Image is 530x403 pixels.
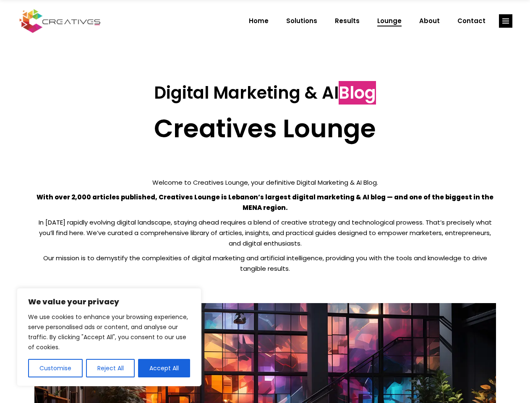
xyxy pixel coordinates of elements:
[34,253,496,274] p: Our mission is to demystify the complexities of digital marketing and artificial intelligence, pr...
[377,10,402,32] span: Lounge
[335,10,360,32] span: Results
[28,359,83,377] button: Customise
[240,10,277,32] a: Home
[277,10,326,32] a: Solutions
[249,10,269,32] span: Home
[34,177,496,188] p: Welcome to Creatives Lounge, your definitive Digital Marketing & AI Blog.
[34,217,496,249] p: In [DATE] rapidly evolving digital landscape, staying ahead requires a blend of creative strategy...
[419,10,440,32] span: About
[18,8,102,34] img: Creatives
[37,193,493,212] strong: With over 2,000 articles published, Creatives Lounge is Lebanon’s largest digital marketing & AI ...
[17,288,201,386] div: We value your privacy
[449,10,494,32] a: Contact
[34,113,496,144] h2: Creatives Lounge
[499,14,512,28] a: link
[368,10,410,32] a: Lounge
[28,312,190,352] p: We use cookies to enhance your browsing experience, serve personalised ads or content, and analys...
[286,10,317,32] span: Solutions
[34,83,496,103] h3: Digital Marketing & AI
[138,359,190,377] button: Accept All
[86,359,135,377] button: Reject All
[410,10,449,32] a: About
[28,297,190,307] p: We value your privacy
[457,10,486,32] span: Contact
[326,10,368,32] a: Results
[339,81,376,105] span: Blog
